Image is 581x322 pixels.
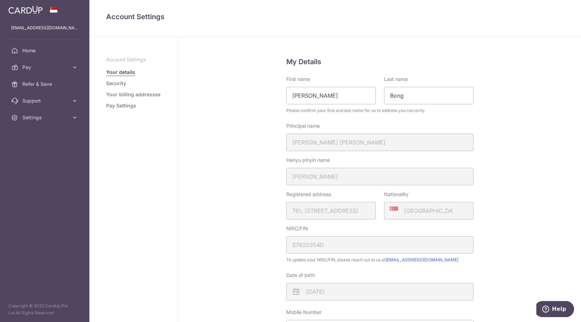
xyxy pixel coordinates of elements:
a: Security [106,80,126,87]
img: CardUp [8,6,43,14]
a: Your details [106,69,135,76]
h4: Account Settings [106,11,564,22]
span: Home [22,47,68,54]
label: First name [286,76,310,83]
label: NRIC/FIN [286,225,308,232]
span: To update your NRIC/FIN, please reach out to us at [286,256,473,263]
label: Principal name [286,122,320,129]
label: Date of birth [286,272,315,279]
input: Last name [384,87,473,104]
span: Help [16,5,30,11]
span: Refer & Save [22,81,68,88]
p: [EMAIL_ADDRESS][DOMAIN_NAME] [11,24,78,31]
iframe: Opens a widget where you can find more information [536,301,574,319]
label: Registered address [286,191,331,198]
a: [EMAIL_ADDRESS][DOMAIN_NAME] [385,257,458,262]
span: Pay [22,64,68,71]
span: Support [22,97,68,104]
p: Account Settings [106,56,162,63]
a: Pay Settings [106,102,136,109]
label: Hanyu pinyin name [286,157,330,164]
label: Nationality [384,191,409,198]
span: Settings [22,114,68,121]
label: Last name [384,76,408,83]
span: Please confirm your first and last name for us to address you correctly [286,107,473,114]
h5: My Details [286,56,473,67]
a: Your billing addresses [106,91,161,98]
input: First name [286,87,376,104]
label: Mobile Number [286,309,322,316]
